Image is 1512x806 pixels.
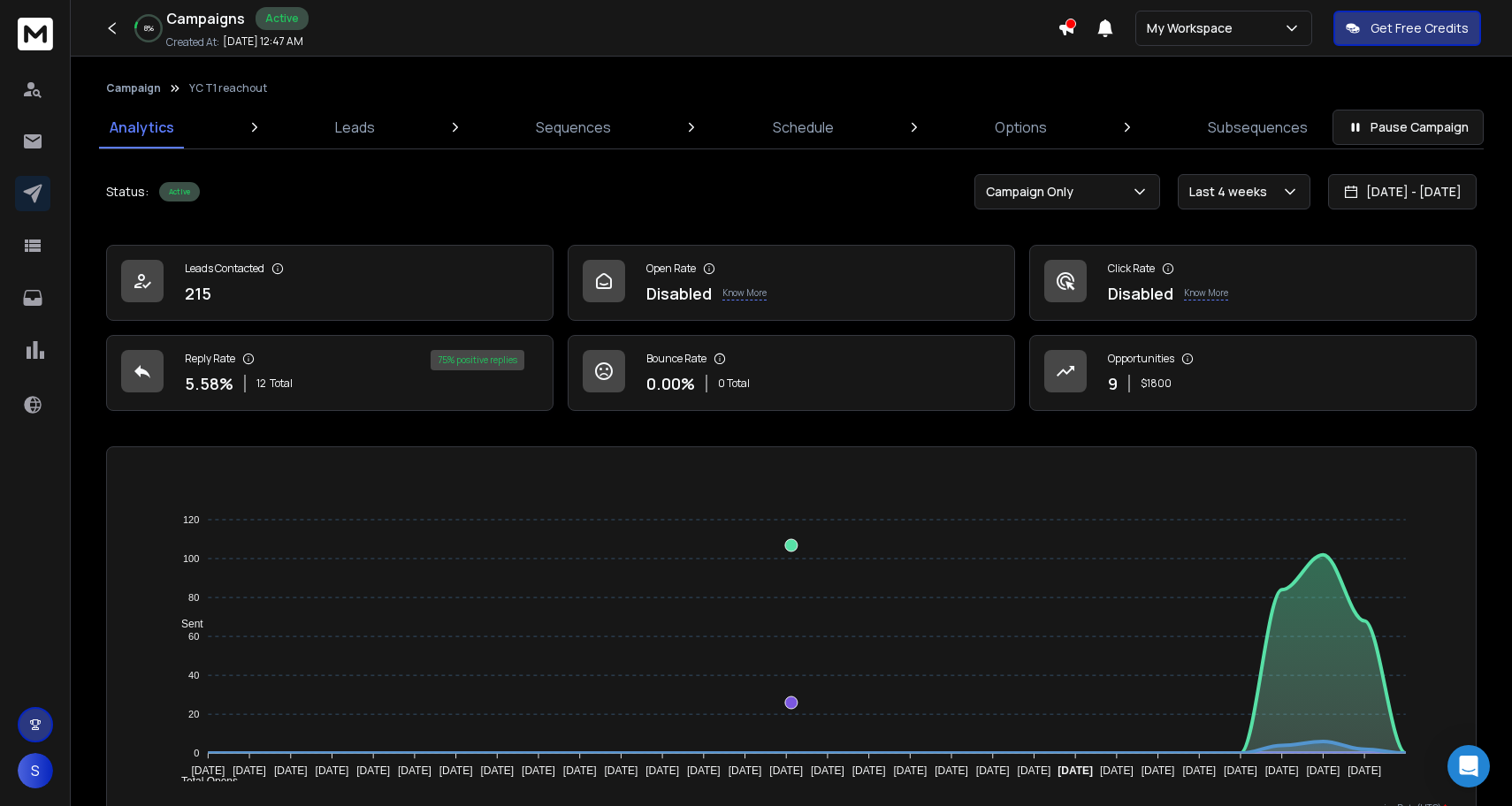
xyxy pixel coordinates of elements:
[1147,19,1240,37] p: My Workspace
[645,764,679,777] tspan: [DATE]
[605,764,638,777] tspan: [DATE]
[1141,376,1172,391] p: $ 1800
[18,753,53,788] button: S
[536,117,611,138] p: Sequences
[106,245,554,321] a: Leads Contacted215
[522,764,555,777] tspan: [DATE]
[185,281,211,306] p: 215
[256,376,266,391] span: 12
[1348,764,1381,777] tspan: [DATE]
[1371,19,1469,37] p: Get Free Credits
[439,764,473,777] tspan: [DATE]
[189,81,267,95] p: YC T1 reachout
[1108,371,1118,396] p: 9
[568,335,1015,411] a: Bounce Rate0.00%0 Total
[166,35,219,49] p: Created At:
[110,117,174,138] p: Analytics
[270,376,293,391] span: Total
[431,350,524,370] div: 75 % positive replies
[256,7,309,30] div: Active
[335,117,375,138] p: Leads
[1108,281,1173,306] p: Disabled
[1108,352,1174,366] p: Opportunities
[1029,335,1477,411] a: Opportunities9$1800
[99,106,185,148] a: Analytics
[646,352,706,366] p: Bounce Rate
[159,182,200,201] div: Active
[185,262,264,276] p: Leads Contacted
[1333,110,1484,145] button: Pause Campaign
[646,262,696,276] p: Open Rate
[106,81,161,95] button: Campaign
[316,764,349,777] tspan: [DATE]
[188,709,199,719] tspan: 20
[106,335,554,411] a: Reply Rate5.58%12Total75% positive replies
[106,183,149,201] p: Status:
[729,764,762,777] tspan: [DATE]
[976,764,1010,777] tspan: [DATE]
[1184,286,1228,300] p: Know More
[995,117,1047,138] p: Options
[144,23,154,34] p: 8 %
[718,376,750,391] p: 0 Total
[563,764,597,777] tspan: [DATE]
[852,764,886,777] tspan: [DATE]
[188,592,199,603] tspan: 80
[1224,764,1257,777] tspan: [DATE]
[188,670,199,681] tspan: 40
[194,748,199,758] tspan: 0
[525,106,622,148] a: Sequences
[894,764,928,777] tspan: [DATE]
[646,281,712,306] p: Disabled
[811,764,844,777] tspan: [DATE]
[1208,117,1308,138] p: Subsequences
[773,117,834,138] p: Schedule
[1108,262,1155,276] p: Click Rate
[1189,183,1274,201] p: Last 4 weeks
[183,514,199,525] tspan: 120
[1142,764,1175,777] tspan: [DATE]
[1182,764,1216,777] tspan: [DATE]
[1197,106,1318,148] a: Subsequences
[1100,764,1134,777] tspan: [DATE]
[356,764,390,777] tspan: [DATE]
[223,34,303,49] p: [DATE] 12:47 AM
[1328,174,1477,209] button: [DATE] - [DATE]
[1307,764,1340,777] tspan: [DATE]
[984,106,1058,148] a: Options
[1058,764,1093,777] tspan: [DATE]
[325,106,386,148] a: Leads
[722,286,767,300] p: Know More
[935,764,968,777] tspan: [DATE]
[762,106,844,148] a: Schedule
[185,371,233,396] p: 5.58 %
[398,764,431,777] tspan: [DATE]
[1333,11,1481,46] button: Get Free Credits
[568,245,1015,321] a: Open RateDisabledKnow More
[646,371,695,396] p: 0.00 %
[1265,764,1299,777] tspan: [DATE]
[166,8,245,29] h1: Campaigns
[1029,245,1477,321] a: Click RateDisabledKnow More
[687,764,721,777] tspan: [DATE]
[168,618,203,630] span: Sent
[192,764,225,777] tspan: [DATE]
[1447,745,1490,787] div: Open Intercom Messenger
[183,553,199,564] tspan: 100
[480,764,514,777] tspan: [DATE]
[188,631,199,642] tspan: 60
[185,352,235,366] p: Reply Rate
[168,775,238,787] span: Total Opens
[769,764,803,777] tspan: [DATE]
[1018,764,1051,777] tspan: [DATE]
[986,183,1081,201] p: Campaign Only
[233,764,266,777] tspan: [DATE]
[274,764,308,777] tspan: [DATE]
